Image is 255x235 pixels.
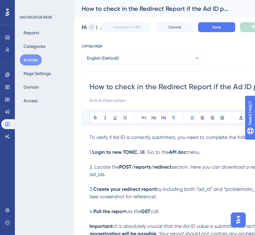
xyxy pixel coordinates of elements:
span: call. [150,208,159,214]
button: Cancel [156,22,193,32]
span: Cancel [168,25,181,30]
strong: Create your redirect report [93,186,156,192]
strong: GET [141,208,150,214]
button: Reports [20,27,43,38]
strong: Important: [89,223,114,229]
strong: Login to new TONIC. UI [92,149,145,155]
button: Page Settings [20,68,54,79]
span: Need Help? [15,2,39,9]
div: KNOWLEDGE BASE [20,15,52,20]
div: How to check in the Redirect Report if the Ad ID parameter is submitted properly? [82,4,232,13]
button: Domain [20,82,43,93]
span: via the [126,208,141,214]
button: Access [20,95,41,106]
span: menu. [187,149,201,155]
span: 4. [89,208,93,214]
span: 1. [89,149,92,155]
span: English (Default) [87,54,119,62]
span: Language [82,42,102,49]
span: Unpublish in EN [113,25,140,30]
button: Articles [20,54,42,65]
button: Categories [20,41,49,52]
span: 2. Locate the [89,164,119,170]
strong: POST/reports/redirect [119,164,171,170]
button: Save [198,22,235,32]
input: Article Name [82,23,97,31]
iframe: UserGuiding AI Assistant Launcher [229,211,248,229]
strong: Pull the report [93,208,126,214]
button: Unpublish in EN [102,22,151,32]
strong: API doc [169,149,187,155]
span: 3. [89,186,93,192]
span: Save [212,25,221,30]
button: English (Default) [82,52,205,64]
span: . Go to the [145,149,169,155]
